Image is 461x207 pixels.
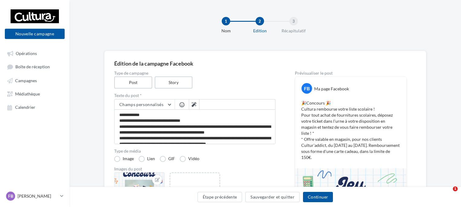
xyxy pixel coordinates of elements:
button: Nouvelle campagne [5,29,65,39]
div: Edition [240,28,279,34]
label: Post [114,76,152,89]
iframe: Intercom live chat [440,186,455,201]
label: Type de média [114,149,276,153]
div: 2 [256,17,264,25]
div: Nom [207,28,245,34]
div: Ma page Facebook [314,86,349,92]
a: Campagnes [4,75,66,86]
label: Vidéo [180,156,199,162]
button: Continuer [303,192,333,202]
button: Champs personnalisés [114,99,175,110]
a: Boîte de réception [4,61,66,72]
a: Médiathèque [4,88,66,99]
span: 1 [453,186,458,191]
a: Opérations [4,48,66,59]
div: Prévisualiser le post [295,71,407,75]
span: Champs personnalisés [119,102,163,107]
p: 🎉Concours 🎉 Cultura rembourse votre liste scolaire ! Pour tout achat de fournitures scolaires, dé... [301,100,400,160]
span: Médiathèque [15,91,40,96]
label: Story [155,76,193,89]
button: Sauvegarder et quitter [245,192,300,202]
label: Type de campagne [114,71,276,75]
a: Calendrier [4,102,66,112]
label: GIF [160,156,175,162]
button: Étape précédente [198,192,242,202]
span: FB [8,193,13,199]
div: Édition de la campagne Facebook [114,61,416,66]
label: Lien [139,156,155,162]
a: FB [PERSON_NAME] [5,190,65,202]
label: Texte du post * [114,93,276,98]
span: Campagnes [15,78,37,83]
span: Opérations [16,51,37,56]
label: Image [114,156,134,162]
p: [PERSON_NAME] [18,193,58,199]
div: 1 [222,17,230,25]
span: Calendrier [15,105,35,110]
div: Images du post [114,167,276,171]
span: Boîte de réception [15,64,50,70]
div: Récapitulatif [274,28,313,34]
div: FB [301,83,312,94]
div: 3 [289,17,298,25]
